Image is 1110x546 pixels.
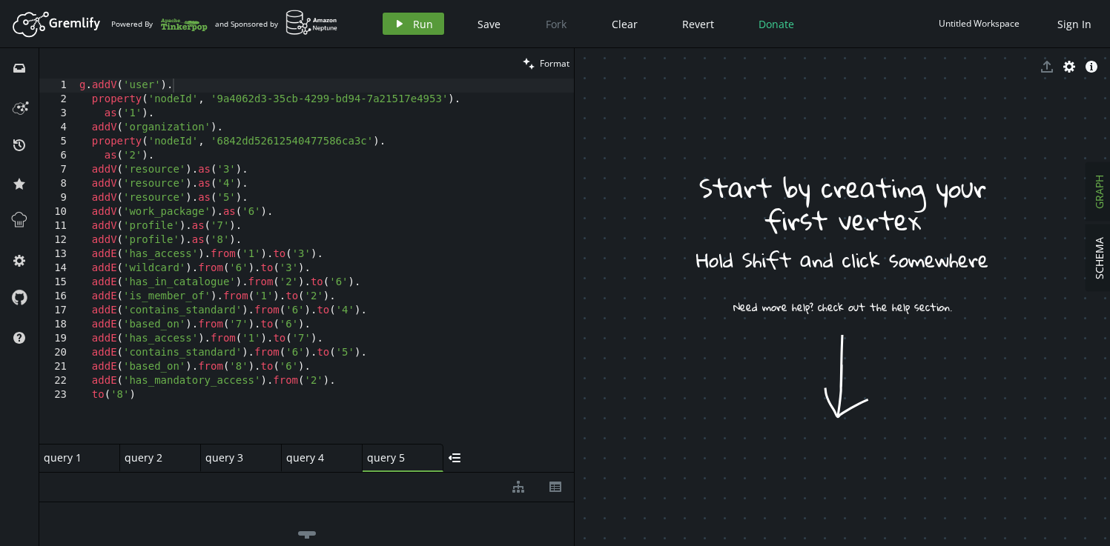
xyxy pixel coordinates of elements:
[286,450,346,465] span: query 4
[612,17,638,31] span: Clear
[759,17,794,31] span: Donate
[39,360,76,374] div: 21
[413,17,433,31] span: Run
[466,13,512,35] button: Save
[939,18,1020,29] div: Untitled Workspace
[682,17,714,31] span: Revert
[39,388,76,402] div: 23
[39,318,76,332] div: 18
[367,450,426,465] span: query 5
[540,57,569,70] span: Format
[39,233,76,247] div: 12
[39,177,76,191] div: 8
[215,10,338,38] div: and Sponsored by
[601,13,649,35] button: Clear
[39,346,76,360] div: 20
[39,191,76,205] div: 9
[671,13,725,35] button: Revert
[39,79,76,93] div: 1
[1050,13,1099,35] button: Sign In
[39,219,76,233] div: 11
[546,17,566,31] span: Fork
[1091,175,1106,209] span: GRAPH
[478,17,501,31] span: Save
[39,149,76,163] div: 6
[39,276,76,290] div: 15
[39,332,76,346] div: 19
[747,13,805,35] button: Donate
[44,450,103,465] span: query 1
[39,93,76,107] div: 2
[39,135,76,149] div: 5
[39,262,76,276] div: 14
[39,290,76,304] div: 16
[1057,17,1091,31] span: Sign In
[39,107,76,121] div: 3
[111,11,208,37] div: Powered By
[534,13,578,35] button: Fork
[205,450,265,465] span: query 3
[39,304,76,318] div: 17
[39,247,76,262] div: 13
[39,121,76,135] div: 4
[285,10,338,36] img: AWS Neptune
[125,450,184,465] span: query 2
[383,13,444,35] button: Run
[1091,237,1106,279] span: SCHEMA
[39,374,76,388] div: 22
[39,205,76,219] div: 10
[39,163,76,177] div: 7
[518,48,574,79] button: Format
